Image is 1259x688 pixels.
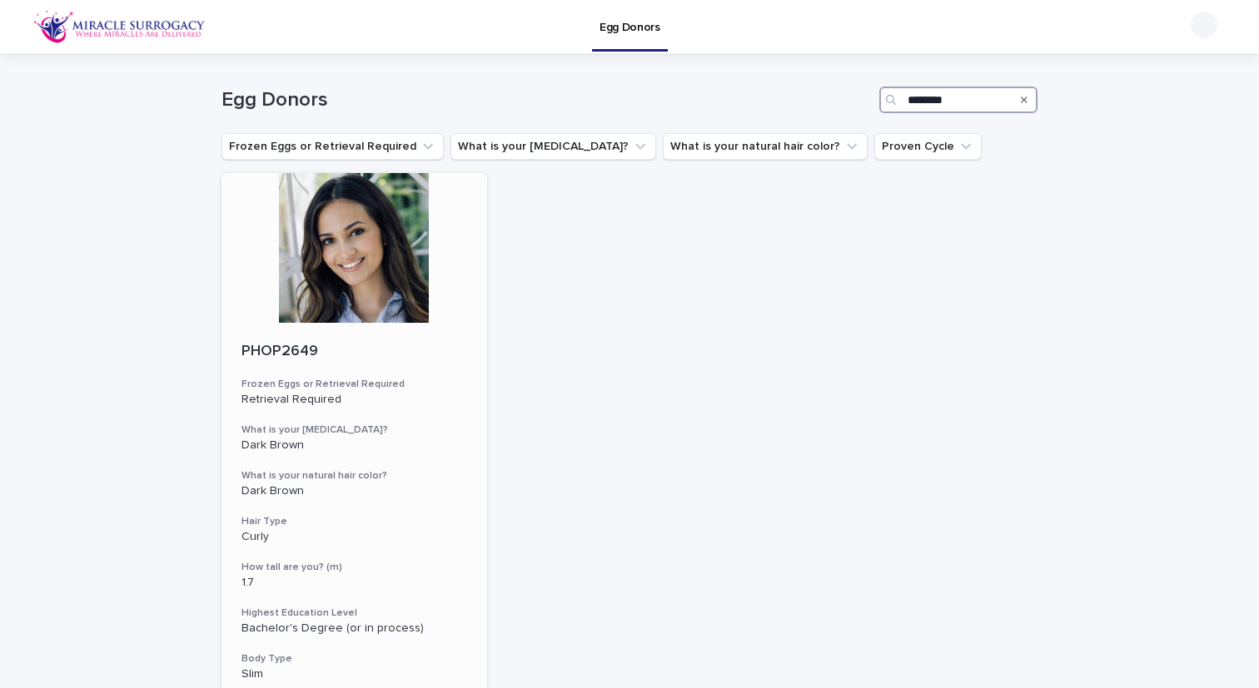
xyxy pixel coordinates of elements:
p: Dark Brown [241,438,467,453]
h1: Egg Donors [221,88,873,112]
p: Bachelor's Degree (or in process) [241,621,467,636]
button: Frozen Eggs or Retrieval Required [221,133,444,160]
input: Search [879,87,1038,113]
h3: How tall are you? (m) [241,561,467,574]
h3: Frozen Eggs or Retrieval Required [241,378,467,391]
h3: Hair Type [241,515,467,528]
p: PHOP2649 [241,343,467,361]
p: 1.7 [241,576,467,590]
p: Slim [241,667,467,681]
img: OiFFDOGZQuirLhrlO1ag [33,10,206,43]
p: Retrieval Required [241,393,467,407]
button: What is your eye color? [450,133,656,160]
button: Proven Cycle [874,133,982,160]
h3: What is your natural hair color? [241,469,467,483]
p: Dark Brown [241,484,467,498]
h3: Highest Education Level [241,606,467,620]
p: Curly [241,530,467,544]
h3: What is your [MEDICAL_DATA]? [241,423,467,437]
button: What is your natural hair color? [663,133,868,160]
h3: Body Type [241,652,467,666]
